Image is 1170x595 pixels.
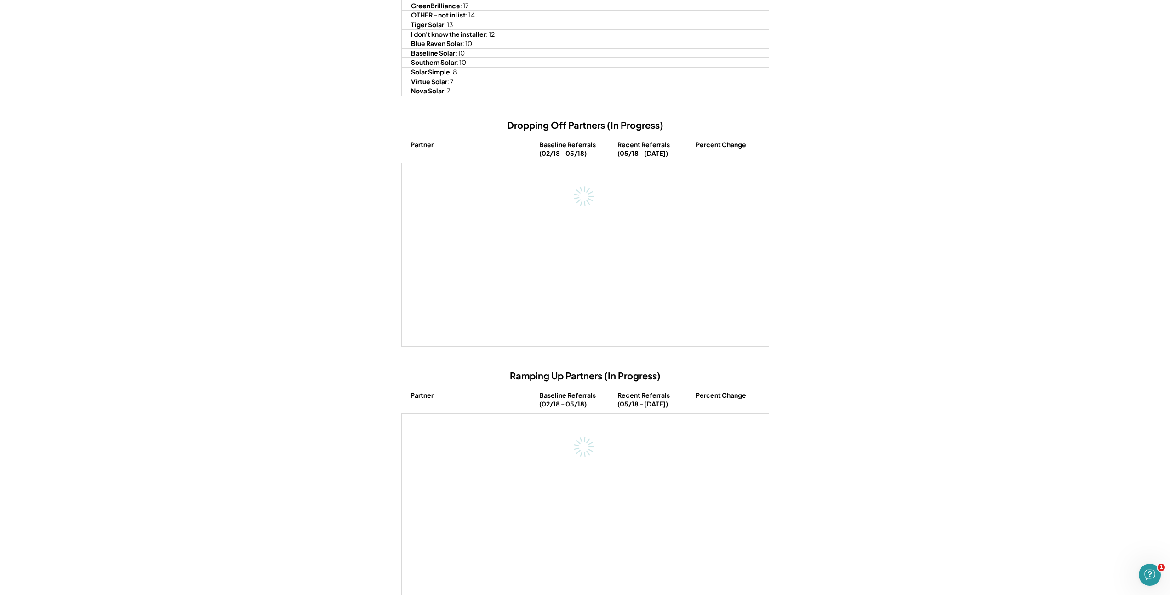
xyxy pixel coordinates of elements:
strong: Virtue Solar [411,77,447,86]
div: Baseline Referrals (02/18 - 05/18) [530,391,608,409]
div: : 10 [402,58,466,67]
div: : 12 [402,30,495,39]
div: Percent Change [686,391,765,400]
strong: Tiger Solar [411,20,444,29]
div: : 7 [402,77,454,86]
div: : 14 [402,11,475,20]
div: Recent Referrals (05/18 - [DATE]) [608,140,686,158]
strong: Nova Solar [411,86,444,95]
strong: GreenBrilliance [411,1,460,10]
div: : 13 [402,20,453,29]
strong: Southern Solar [411,58,457,66]
strong: I don't know the installer [411,30,486,38]
div: : 10 [402,39,472,48]
div: Percent Change [686,140,765,149]
div: : 8 [402,68,457,77]
strong: Baseline Solar [411,49,455,57]
strong: Solar Simple [411,68,450,76]
div: : 17 [402,1,469,11]
div: Recent Referrals (05/18 - [DATE]) [608,391,686,409]
span: 1 [1158,564,1165,571]
strong: Blue Raven Solar [411,39,462,47]
iframe: Intercom live chat [1139,564,1161,586]
strong: Partner [411,391,434,399]
div: : 10 [402,49,465,58]
strong: OTHER - not in list [411,11,466,19]
strong: Partner [411,140,434,149]
h3: Ramping Up Partners (In Progress) [510,370,661,382]
div: : 7 [402,86,451,96]
div: Baseline Referrals (02/18 - 05/18) [530,140,608,158]
h3: Dropping Off Partners (In Progress) [507,119,663,131]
